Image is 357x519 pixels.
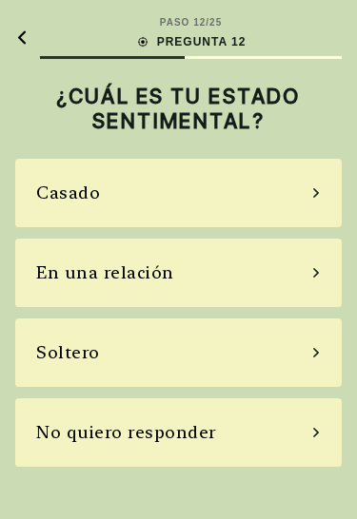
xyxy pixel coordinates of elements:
[36,180,100,205] div: Casado
[36,339,100,365] div: Soltero
[36,419,217,445] div: No quiero responder
[160,15,222,29] div: PASO 12 / 25
[36,259,174,285] div: En una relación
[136,33,247,50] div: PREGUNTA 12
[15,84,342,134] h2: ¿CUÁL ES TU ESTADO SENTIMENTAL?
